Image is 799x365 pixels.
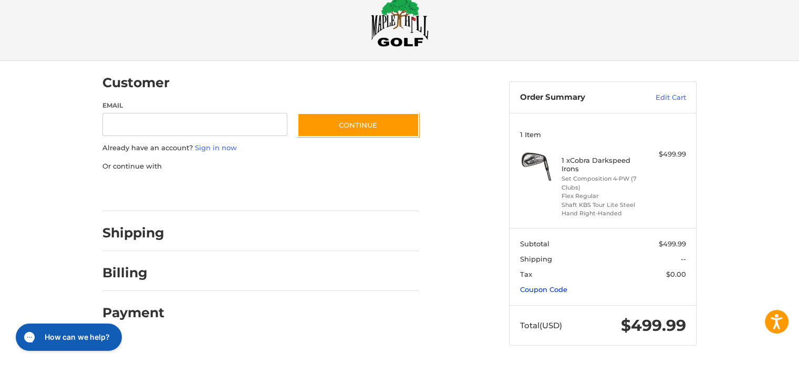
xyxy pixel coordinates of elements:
[102,265,164,281] h2: Billing
[621,316,686,335] span: $499.99
[562,156,642,173] h4: 1 x Cobra Darkspeed Irons
[681,255,686,263] span: --
[659,239,686,248] span: $499.99
[520,92,633,103] h3: Order Summary
[195,143,237,152] a: Sign in now
[99,182,178,201] iframe: PayPal-paypal
[633,92,686,103] a: Edit Cart
[562,201,642,210] li: Shaft KBS Tour Lite Steel
[102,143,419,153] p: Already have an account?
[520,239,549,248] span: Subtotal
[520,130,686,139] h3: 1 Item
[102,101,287,110] label: Email
[188,182,267,201] iframe: PayPal-paylater
[102,305,164,321] h2: Payment
[562,192,642,201] li: Flex Regular
[520,255,552,263] span: Shipping
[520,285,567,294] a: Coupon Code
[102,225,164,241] h2: Shipping
[277,182,356,201] iframe: PayPal-venmo
[562,209,642,218] li: Hand Right-Handed
[562,174,642,192] li: Set Composition 4-PW (7 Clubs)
[11,320,124,354] iframe: Gorgias live chat messenger
[520,270,532,278] span: Tax
[520,320,562,330] span: Total (USD)
[102,75,170,91] h2: Customer
[102,161,419,172] p: Or continue with
[666,270,686,278] span: $0.00
[297,113,419,137] button: Continue
[645,149,686,160] div: $499.99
